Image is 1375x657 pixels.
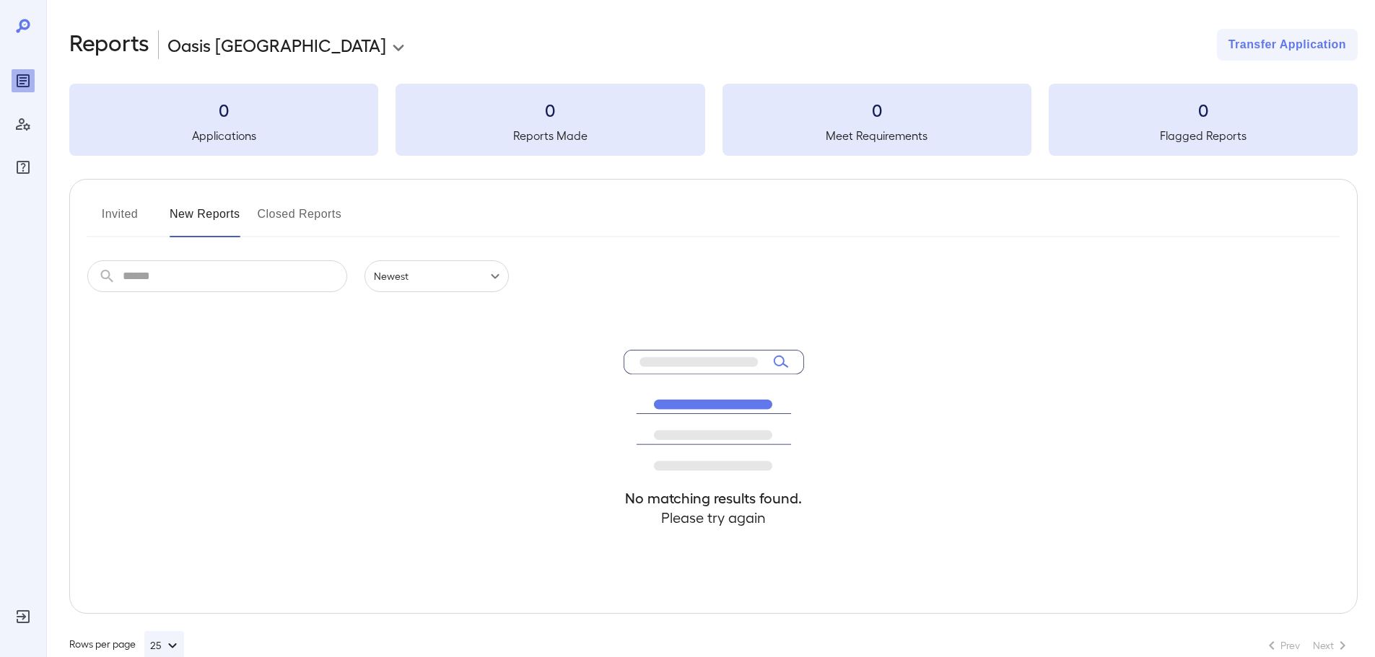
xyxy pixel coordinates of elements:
[69,98,378,121] h3: 0
[167,33,386,56] p: Oasis [GEOGRAPHIC_DATA]
[1049,98,1358,121] h3: 0
[69,84,1358,156] summary: 0Applications0Reports Made0Meet Requirements0Flagged Reports
[723,127,1031,144] h5: Meet Requirements
[12,113,35,136] div: Manage Users
[1257,634,1358,657] nav: pagination navigation
[12,156,35,179] div: FAQ
[396,127,704,144] h5: Reports Made
[365,260,509,292] div: Newest
[69,127,378,144] h5: Applications
[396,98,704,121] h3: 0
[624,508,804,527] h4: Please try again
[12,605,35,628] div: Log Out
[258,203,342,237] button: Closed Reports
[69,29,149,61] h2: Reports
[12,69,35,92] div: Reports
[1217,29,1358,61] button: Transfer Application
[723,98,1031,121] h3: 0
[1049,127,1358,144] h5: Flagged Reports
[170,203,240,237] button: New Reports
[624,488,804,508] h4: No matching results found.
[87,203,152,237] button: Invited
